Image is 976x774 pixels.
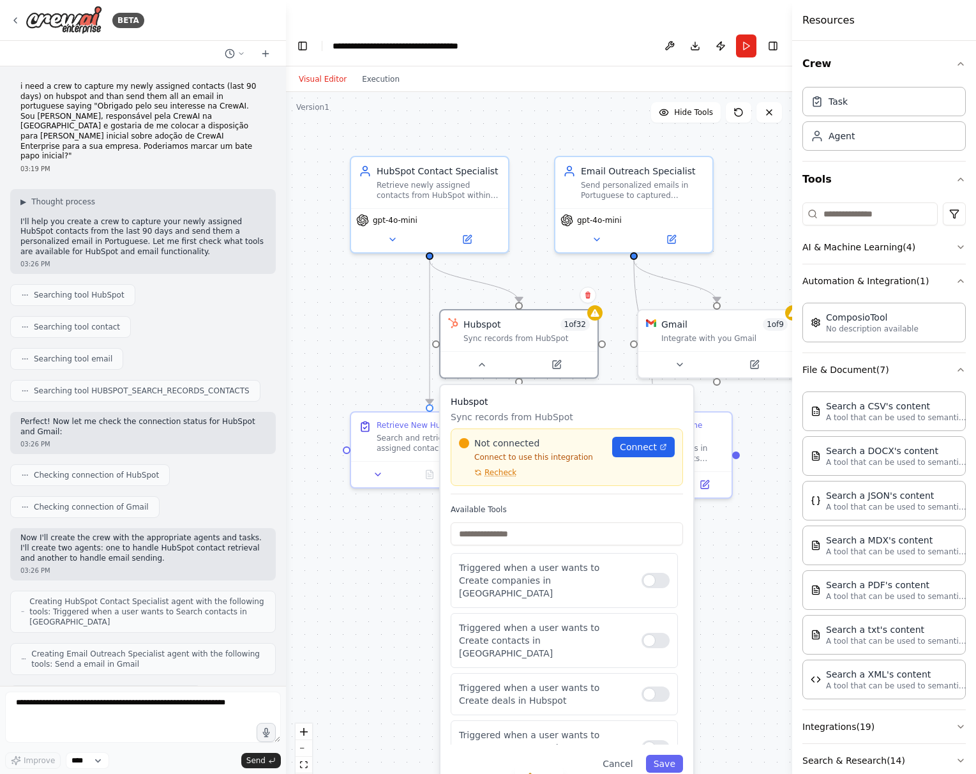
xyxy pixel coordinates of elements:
div: 03:26 PM [20,439,266,449]
div: Version 1 [296,102,329,112]
span: Searching tool contact [34,322,120,332]
button: Open in side panel [635,232,707,247]
div: Search a MDX's content [826,534,966,547]
div: Sync records from HubSpot [463,333,590,344]
img: ComposioTool [811,317,821,328]
div: HubSpot Contact Specialist [377,165,500,178]
span: Improve [24,755,55,766]
a: Connect [612,437,675,457]
div: Email Outreach Specialist [581,165,705,178]
img: HubSpot [448,318,458,328]
img: Logo [26,6,102,34]
span: Number of enabled actions [560,318,590,331]
img: JSONSearchTool [811,496,821,506]
button: Hide right sidebar [764,37,782,55]
div: HubSpot Contact SpecialistRetrieve newly assigned contacts from HubSpot within the last 90 days, ... [350,156,509,254]
g: Edge from 7446d8da-0138-4efa-bce7-92b546ba61ca to db730ab6-3304-44d6-80e2-12dd17f17b98 [627,260,723,302]
div: GmailGmail1of9Integrate with you Gmail [637,309,797,379]
button: File & Document(7) [802,353,966,386]
p: Triggered when a user wants to Create engagements in [GEOGRAPHIC_DATA] [459,729,631,767]
div: BETA [112,13,144,28]
p: i need a crew to capture my newly assigned contacts (last 90 days) on hubspot and than send them ... [20,82,266,162]
div: Integrate with you Gmail [661,333,788,344]
button: ▶Thought process [20,197,95,207]
g: Edge from 9ba7f0e2-e0b0-4cc0-9334-d756594db095 to b81cf9a4-3112-421e-a29a-e1d7c21bb25f [423,260,436,404]
div: ComposioTool [826,311,919,324]
div: Gmail [661,318,687,331]
h4: Resources [802,13,855,28]
div: Crew [802,82,966,161]
span: Searching tool email [34,354,112,364]
div: Search a CSV's content [826,400,966,413]
span: Not connected [474,437,539,450]
div: Search a JSON's content [826,489,966,502]
p: Sync records from HubSpot [451,411,683,423]
p: A tool that can be used to semantic search a query from a DOCX's content. [826,457,966,467]
p: A tool that can be used to semantic search a query from a txt's content. [826,636,966,646]
img: Gmail [646,318,656,328]
p: A tool that can be used to semantic search a query from a CSV's content. [826,413,966,423]
img: PDFSearchTool [811,585,821,595]
img: XMLSearchTool [811,674,821,685]
p: A tool that can be used to semantic search a query from a PDF's content. [826,591,966,602]
img: DOCXSearchTool [811,451,821,461]
img: MDXSearchTool [811,540,821,550]
p: I'll help you create a crew to capture your newly assigned HubSpot contacts from the last 90 days... [20,217,266,257]
button: Integrations(19) [802,710,966,743]
button: Delete node [580,287,596,303]
p: A tool that can be used to semantic search a query from a JSON's content. [826,502,966,512]
button: Switch to previous chat [220,46,250,61]
img: TXTSearchTool [811,630,821,640]
button: Recheck [459,467,516,478]
span: Send [246,755,266,766]
button: Visual Editor [291,72,354,87]
button: Cancel [595,755,640,773]
div: Retrieve New HubSpot ContactsSearch and retrieve all newly assigned contacts from HubSpot within ... [350,411,509,489]
p: Triggered when a user wants to Create deals in Hubspot [459,681,631,707]
div: Search a XML's content [826,668,966,681]
button: Hide Tools [651,102,721,123]
p: A tool that can be used to semantic search a query from a MDX's content. [826,547,966,557]
p: No description available [826,324,919,334]
nav: breadcrumb [333,40,458,52]
button: Save [646,755,683,773]
div: Search and retrieve all newly assigned contacts from HubSpot within the last 90 days. Filter cont... [377,433,500,453]
button: AI & Machine Learning(4) [802,231,966,264]
span: ▶ [20,197,26,207]
div: Hubspot [463,318,501,331]
button: No output available [403,467,457,482]
button: Crew [802,46,966,82]
button: Open in side panel [520,357,592,372]
img: CSVSearchTool [811,406,821,416]
span: Hide Tools [674,107,713,118]
button: Send [241,753,281,768]
button: zoom in [296,724,312,740]
div: Search a txt's content [826,623,966,636]
g: Edge from 7446d8da-0138-4efa-bce7-92b546ba61ca to c2b078cc-0fff-4fe4-baa9-79f98070f393 [627,260,659,404]
span: Checking connection of Gmail [34,502,149,512]
p: Connect to use this integration [459,452,604,462]
div: File & Document(7) [802,386,966,709]
span: Thought process [31,197,95,207]
span: gpt-4o-mini [577,215,622,225]
button: Automation & Integration(1) [802,264,966,298]
p: Perfect! Now let me check the connection status for HubSpot and Gmail: [20,417,266,437]
button: Hide left sidebar [294,37,312,55]
span: gpt-4o-mini [373,215,417,225]
div: Send personalized emails in Portuguese to captured HubSpot contacts, introducing [PERSON_NAME] an... [581,180,705,201]
div: Agent [829,130,855,142]
div: HubSpotHubspot1of32Sync records from HubSpotHubspotSync records from HubSpotNot connectedConnect ... [439,309,599,379]
button: Tools [802,162,966,197]
button: Open in side panel [682,477,726,492]
button: Start a new chat [255,46,276,61]
button: Improve [5,752,61,769]
button: fit view [296,757,312,773]
span: Creating Email Outreach Specialist agent with the following tools: Send a email in Gmail [31,649,265,669]
div: Automation & Integration(1) [802,298,966,353]
button: Open in side panel [718,357,790,372]
span: Number of enabled actions [763,318,788,331]
div: 03:26 PM [20,259,266,269]
p: Triggered when a user wants to Create companies in [GEOGRAPHIC_DATA] [459,561,631,600]
span: Checking connection of HubSpot [34,470,159,480]
button: zoom out [296,740,312,757]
